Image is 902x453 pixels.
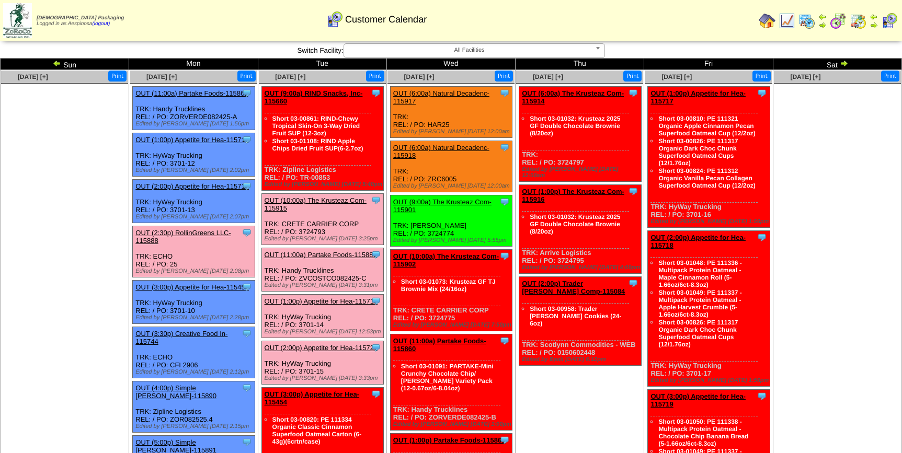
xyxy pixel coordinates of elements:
div: Edited by [PERSON_NAME] [DATE] 1:56pm [135,121,255,127]
a: Short 03-01032: Krusteaz 2025 GF Double Chocolate Brownie (8/20oz) [530,115,620,137]
div: Edited by [PERSON_NAME] [DATE] 2:07pm [135,214,255,220]
a: Short 03-01108: RIND Apple Chips Dried Fruit SUP(6-2.7oz) [272,137,363,152]
a: OUT (1:00p) Appetite for Hea-115717 [650,89,746,105]
img: arrowleft.gif [53,59,61,67]
div: Edited by [PERSON_NAME] [DATE] 12:00am [393,183,512,189]
span: [DATE] [+] [533,73,563,80]
img: Tooltip [371,88,381,98]
td: Wed [386,59,515,70]
div: TRK: HyWay Trucking REL: / PO: 3701-16 [648,87,770,228]
div: Edited by [PERSON_NAME] [DATE] 1:00pm [393,421,512,427]
div: TRK: HyWay Trucking REL: / PO: 3701-17 [648,231,770,387]
a: OUT (11:00a) Partake Foods-115862 [135,89,248,97]
div: TRK: Zipline Logistics REL: / PO: ZOR082525.4 [133,381,255,433]
a: [DATE] [+] [275,73,305,80]
a: OUT (3:00p) Appetite for Hea-115719 [650,392,746,408]
div: Edited by [PERSON_NAME] [DATE] 2:02pm [135,167,255,173]
a: OUT (3:30p) Creative Food In-115744 [135,330,227,345]
img: Tooltip [371,296,381,306]
button: Print [623,71,642,82]
img: Tooltip [371,389,381,399]
div: Edited by [PERSON_NAME] [DATE] 2:08pm [135,268,255,274]
div: TRK: REL: / PO: ZRC6005 [390,141,512,192]
td: Mon [129,59,258,70]
a: Short 03-01073: Krusteaz GF TJ Brownie Mix (24/16oz) [401,278,496,293]
button: Print [881,71,899,82]
a: OUT (2:00p) Appetite for Hea-115718 [650,234,746,249]
a: OUT (10:00a) The Krusteaz Com-115902 [393,252,499,268]
div: TRK: Scotlynn Commodities - WEB REL: / PO: 0150602448 [519,277,642,366]
a: OUT (2:30p) RollinGreens LLC-115888 [135,229,231,245]
button: Print [366,71,384,82]
button: Print [752,71,771,82]
a: [DATE] [+] [18,73,48,80]
img: Tooltip [242,282,252,292]
img: Tooltip [499,435,510,445]
img: arrowright.gif [818,21,827,29]
a: Short 03-01032: Krusteaz 2025 GF Double Chocolate Brownie (8/20oz) [530,213,620,235]
img: Tooltip [242,437,252,447]
img: Tooltip [628,88,638,98]
div: TRK: Arrive Logistics REL: / PO: 3724795 [519,185,642,274]
img: calendarprod.gif [798,13,815,29]
a: OUT (2:00p) Appetite for Hea-115720 [265,344,378,352]
a: Short 03-00820: PE 111334 Organic Classic Cinnamon Superfood Oatmeal Carton (6-43g)(6crtn/case) [272,416,362,445]
div: TRK: ECHO REL: / PO: CFI 2906 [133,327,255,378]
img: Tooltip [499,88,510,98]
a: OUT (1:00p) Appetite for Hea-115713 [265,297,378,305]
span: [DEMOGRAPHIC_DATA] Packaging [37,15,124,21]
div: Edited by [PERSON_NAME] [DATE] 4:09pm [522,264,641,271]
div: TRK: HyWay Trucking REL: / PO: 3701-13 [133,180,255,223]
div: TRK: HyWay Trucking REL: / PO: 3701-15 [261,341,384,385]
div: Edited by [PERSON_NAME] [DATE] 12:00am [522,166,641,179]
img: Tooltip [628,278,638,288]
img: calendarinout.gif [850,13,866,29]
span: [DATE] [+] [146,73,177,80]
td: Tue [258,59,386,70]
div: Edited by [PERSON_NAME] [DATE] 5:40pm [265,181,384,188]
a: OUT (1:00p) Appetite for Hea-115714 [135,136,249,144]
div: Edited by [PERSON_NAME] [DATE] 3:33pm [265,375,384,381]
div: TRK: Handy Trucklines REL: / PO: ZORVERDE082425-A [133,87,255,130]
a: OUT (9:00a) The Krusteaz Com-115901 [393,198,492,214]
td: Sat [773,59,901,70]
td: Thu [516,59,644,70]
div: TRK: REL: / PO: HAR25 [390,87,512,138]
div: TRK: ECHO REL: / PO: 25 [133,226,255,277]
a: OUT (6:00a) Natural Decadenc-115918 [393,144,489,159]
img: calendarcustomer.gif [881,13,898,29]
img: Tooltip [757,88,767,98]
div: Edited by [PERSON_NAME] [DATE] 1:56pm [650,377,770,384]
div: Edited by [PERSON_NAME] [DATE] 2:12pm [135,369,255,375]
img: calendarcustomer.gif [326,11,343,28]
div: TRK: HyWay Trucking REL: / PO: 3701-10 [133,281,255,324]
a: Short 03-00810: PE 111321 Organic Apple Cinnamon Pecan Superfood Oatmeal Cup (12/2oz) [658,115,755,137]
div: TRK: [PERSON_NAME] REL: / PO: 3724774 [390,195,512,247]
div: Edited by [PERSON_NAME] [DATE] 12:00am [393,129,512,135]
img: calendarblend.gif [830,13,847,29]
img: Tooltip [499,142,510,153]
button: Print [495,71,513,82]
img: home.gif [759,13,775,29]
img: Tooltip [757,232,767,242]
a: Short 03-01050: PE 111338 - Multipack Protein Oatmeal - Chocolate Chip Banana Bread (5-1.66oz/6ct... [658,418,748,447]
span: All Facilities [348,44,591,56]
img: Tooltip [499,251,510,261]
img: zoroco-logo-small.webp [3,3,32,38]
a: Short 03-00826: PE 111317 Organic Dark Choc Chunk Superfood Oatmeal Cups (12/1.76oz) [658,319,738,348]
button: Print [108,71,127,82]
div: Edited by Bpali [DATE] 6:12pm [522,356,641,363]
a: [DATE] [+] [404,73,435,80]
div: Edited by [PERSON_NAME] [DATE] 7:50pm [393,322,512,328]
div: TRK: HyWay Trucking REL: / PO: 3701-14 [261,295,384,338]
a: OUT (10:00a) The Krusteaz Com-115915 [265,196,367,212]
td: Sun [1,59,129,70]
img: Tooltip [242,328,252,339]
a: OUT (2:00p) Appetite for Hea-115715 [135,182,249,190]
div: TRK: CRETE CARRIER CORP REL: / PO: 3724793 [261,194,384,245]
a: Short 03-01048: PE 111336 - Multipack Protein Oatmeal - Maple Cinnamon Roll (5-1.66oz/6ct-8.3oz) [658,259,741,288]
img: arrowleft.gif [870,13,878,21]
img: Tooltip [757,391,767,401]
